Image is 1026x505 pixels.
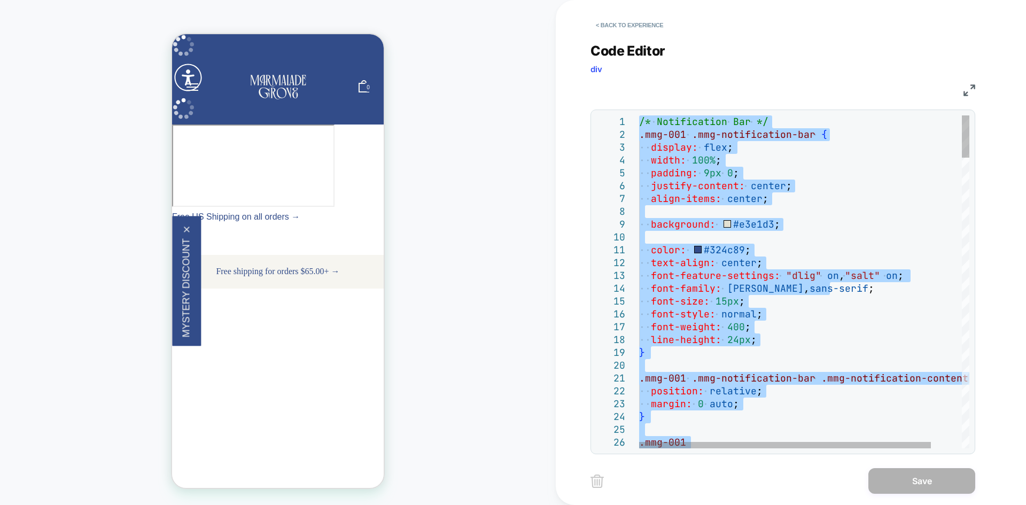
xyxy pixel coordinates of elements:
span: div [590,64,602,74]
img: Marmalade Grove [78,40,135,66]
span: ; [745,321,751,333]
span: color: [651,244,686,256]
span: margin: [651,398,692,410]
span: 15px [716,295,739,307]
span: ; [745,244,751,256]
span: #e3e1d3 [733,218,774,230]
span: [PERSON_NAME] [727,282,804,294]
div: 7 [596,192,625,205]
span: 400 [727,321,745,333]
div: 12 [596,257,625,269]
span: on [886,269,898,282]
span: ; [733,398,739,410]
span: align-items: [651,192,721,205]
span: #324c89 [704,244,745,256]
span: normal [721,308,757,320]
span: ; [898,269,904,282]
span: "salt" [845,269,880,282]
div: 22 [596,385,625,398]
div: 5 [596,167,625,180]
span: /* Notification Bar */ [639,115,768,128]
span: font-style: [651,308,716,320]
div: 23 [596,398,625,410]
span: , [804,282,810,294]
span: ; [727,141,733,153]
span: flex [704,141,727,153]
span: , [839,269,845,282]
div: 16 [596,308,625,321]
span: .mmg-001 [639,436,686,448]
span: ; [751,333,757,346]
div: 17 [596,321,625,333]
span: font-weight: [651,321,721,333]
span: 9px [704,167,721,179]
button: Menu [9,44,32,66]
div: 18 [596,333,625,346]
div: 20 [596,359,625,372]
div: 6 [596,180,625,192]
span: ; [716,154,721,166]
span: font-family: [651,282,721,294]
span: padding: [651,167,698,179]
div: 15 [596,295,625,308]
span: center [751,180,786,192]
span: ; [757,385,763,397]
span: center [721,257,757,269]
div: 25 [596,423,625,436]
span: background: [651,218,716,230]
span: .mmg-notification-bar [692,128,815,141]
span: { [821,128,827,141]
span: 100% [692,154,716,166]
span: .mmg-notification-bar [692,372,815,384]
span: ; [733,167,739,179]
span: line-height: [651,333,721,346]
span: 0 [191,48,201,58]
span: sans-serif [810,282,868,294]
div: 24 [596,410,625,423]
span: ; [757,308,763,320]
div: 1 [596,115,625,128]
span: .mmg-notification-content [821,372,968,384]
span: ; [763,192,768,205]
span: .mmg-001 [639,372,686,384]
span: 0 [698,398,704,410]
div: 8 [596,205,625,218]
span: ; [739,295,745,307]
span: .mmg-001 [639,128,686,141]
span: Code Editor [590,43,665,59]
div: 9 [596,218,625,231]
span: ; [868,282,874,294]
span: center [727,192,763,205]
div: 14 [596,282,625,295]
div: 2 [596,128,625,141]
img: fullscreen [963,84,975,96]
div: 10 [596,231,625,244]
span: ; [757,257,763,269]
div: 13 [596,269,625,282]
span: font-size: [651,295,710,307]
p: Free shipping for orders $65.00+ → [44,231,167,244]
span: 0 [727,167,733,179]
span: ; [786,180,792,192]
span: relative [710,385,757,397]
div: 26 [596,436,625,449]
span: auto [710,398,733,410]
span: } [639,410,645,423]
span: justify-content: [651,180,745,192]
div: 3 [596,141,625,154]
button: Save [868,468,975,494]
span: } [639,346,645,359]
span: position: [651,385,704,397]
span: ; [774,218,780,230]
span: width: [651,154,686,166]
span: display: [651,141,698,153]
div: 4 [596,154,625,167]
span: on [827,269,839,282]
span: 24px [727,333,751,346]
div: 21 [596,372,625,385]
div: 19 [596,346,625,359]
a: 0 [181,42,203,68]
img: delete [590,475,604,488]
span: "dlig" [786,269,821,282]
button: < Back to experience [590,17,669,34]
